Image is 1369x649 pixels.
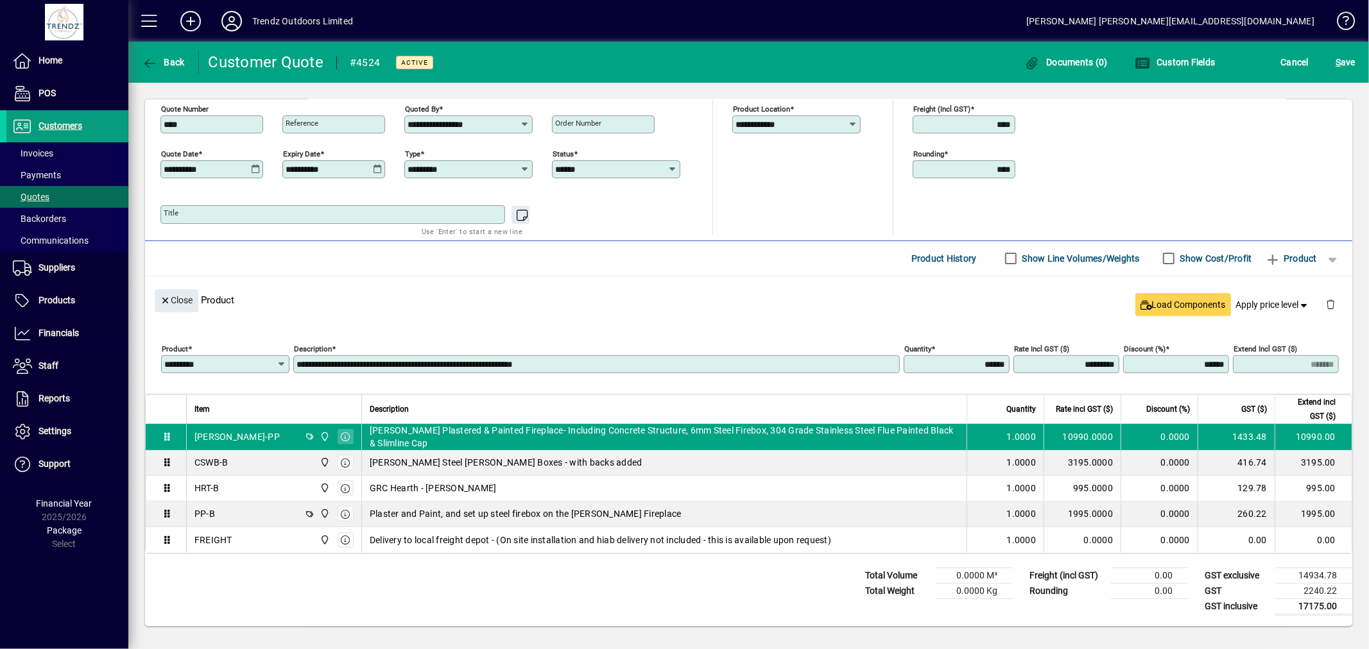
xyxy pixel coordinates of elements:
[37,498,92,509] span: Financial Year
[1275,598,1352,614] td: 17175.00
[1198,476,1275,501] td: 129.78
[1265,248,1317,269] span: Product
[1023,583,1111,598] td: Rounding
[1275,424,1352,450] td: 10990.00
[1275,476,1352,501] td: 995.00
[1241,402,1267,416] span: GST ($)
[370,402,409,416] span: Description
[1135,57,1216,67] span: Custom Fields
[286,119,318,128] mat-label: Reference
[1052,507,1113,520] div: 1995.0000
[39,88,56,98] span: POS
[6,78,128,110] a: POS
[1111,583,1188,598] td: 0.00
[39,121,82,131] span: Customers
[1007,507,1037,520] span: 1.0000
[6,142,128,164] a: Invoices
[1198,598,1275,614] td: GST inclusive
[1111,568,1188,583] td: 0.00
[1007,456,1037,469] span: 1.0000
[155,289,198,312] button: Close
[1315,289,1346,320] button: Delete
[1021,51,1111,74] button: Documents (0)
[1275,527,1352,553] td: 0.00
[194,456,228,469] div: CSWB-B
[1275,568,1352,583] td: 14934.78
[164,208,178,217] mat-label: Title
[1141,298,1226,312] span: Load Components
[294,344,332,353] mat-label: Description
[39,295,75,305] span: Products
[1007,430,1037,443] span: 1.0000
[1132,51,1219,74] button: Custom Fields
[422,224,522,239] mat-hint: Use 'Enter' to start a new line
[194,402,210,416] span: Item
[13,170,61,180] span: Payments
[316,481,331,495] span: New Plymouth
[1121,501,1198,527] td: 0.0000
[906,247,982,270] button: Product History
[252,11,353,31] div: Trendz Outdoors Limited
[1234,344,1297,353] mat-label: Extend incl GST ($)
[1278,51,1313,74] button: Cancel
[39,55,62,65] span: Home
[1336,52,1356,72] span: ave
[194,430,280,443] div: [PERSON_NAME]-PP
[1026,11,1314,31] div: [PERSON_NAME] [PERSON_NAME][EMAIL_ADDRESS][DOMAIN_NAME]
[1007,534,1037,546] span: 1.0000
[1124,344,1166,353] mat-label: Discount (%)
[194,482,219,494] div: HRT-B
[151,294,202,305] app-page-header-button: Close
[913,104,970,113] mat-label: Freight (incl GST)
[1275,501,1352,527] td: 1995.00
[555,119,601,128] mat-label: Order number
[142,57,185,67] span: Back
[161,149,198,158] mat-label: Quote date
[405,149,420,158] mat-label: Type
[1121,450,1198,476] td: 0.0000
[936,568,1013,583] td: 0.0000 M³
[733,104,790,113] mat-label: Product location
[1231,293,1316,316] button: Apply price level
[1336,57,1341,67] span: S
[553,149,574,158] mat-label: Status
[1052,482,1113,494] div: 995.0000
[1146,402,1190,416] span: Discount (%)
[47,525,82,535] span: Package
[1315,298,1346,310] app-page-header-button: Delete
[316,507,331,521] span: New Plymouth
[859,583,936,598] td: Total Weight
[1121,424,1198,450] td: 0.0000
[128,51,199,74] app-page-header-button: Back
[194,507,215,520] div: PP-B
[6,186,128,208] a: Quotes
[6,317,128,350] a: Financials
[162,344,188,353] mat-label: Product
[1135,293,1231,316] button: Load Components
[194,534,232,546] div: FREIGHT
[6,45,128,77] a: Home
[936,583,1013,598] td: 0.0000 Kg
[39,393,70,403] span: Reports
[911,248,977,269] span: Product History
[6,448,128,480] a: Support
[39,459,71,469] span: Support
[1332,51,1359,74] button: Save
[1052,534,1113,546] div: 0.0000
[316,430,331,444] span: New Plymouth
[6,350,128,382] a: Staff
[859,568,936,583] td: Total Volume
[370,456,642,469] span: [PERSON_NAME] Steel [PERSON_NAME] Boxes - with backs added
[6,252,128,284] a: Suppliers
[1283,395,1336,423] span: Extend incl GST ($)
[211,10,252,33] button: Profile
[370,534,831,546] span: Delivery to local freight depot - (On site installation and hiab delivery not included - this is ...
[13,235,89,246] span: Communications
[6,416,128,448] a: Settings
[1020,252,1140,265] label: Show Line Volumes/Weights
[13,148,53,158] span: Invoices
[6,383,128,415] a: Reports
[1259,247,1323,270] button: Product
[405,104,439,113] mat-label: Quoted by
[1236,298,1311,312] span: Apply price level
